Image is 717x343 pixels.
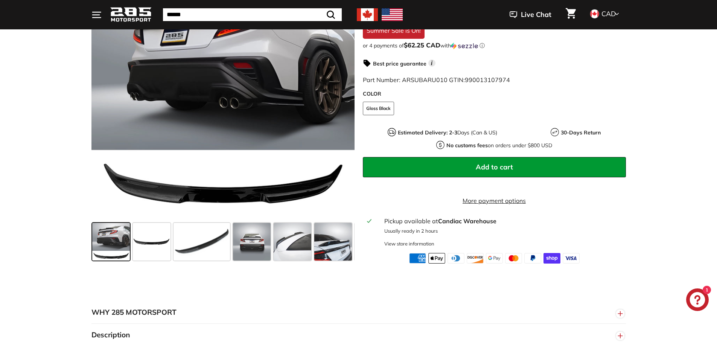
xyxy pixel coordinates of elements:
img: shopify_pay [543,253,560,264]
span: CAD [601,9,616,18]
input: Search [163,8,342,21]
img: master [505,253,522,264]
p: Usually ready in 2 hours [384,227,621,235]
a: Cart [561,2,580,27]
span: Live Chat [521,10,551,20]
strong: Estimated Delivery: 2-3 [398,129,457,136]
div: Pickup available at [384,216,621,226]
strong: 30-Days Return [561,129,601,136]
span: Part Number: ARSUBARU010 GTIN: [363,76,510,84]
div: or 4 payments of with [363,42,626,49]
img: diners_club [448,253,464,264]
p: on orders under $800 USD [446,142,552,149]
strong: Best price guarantee [373,60,426,67]
button: Live Chat [500,5,561,24]
img: Sezzle [451,43,478,49]
label: COLOR [363,90,626,98]
img: Logo_285_Motorsport_areodynamics_components [110,6,152,24]
span: Add to cart [476,163,513,171]
strong: Candiac Warehouse [438,217,496,225]
p: Days (Can & US) [398,129,497,137]
img: apple_pay [428,253,445,264]
a: More payment options [363,196,626,205]
img: visa [563,253,580,264]
div: Summer Sale is On! [363,22,425,39]
div: View store information [384,240,434,247]
button: WHY 285 MOTORSPORT [91,301,626,324]
img: american_express [409,253,426,264]
span: i [428,59,435,67]
img: google_pay [486,253,503,264]
span: $62.25 CAD [404,41,440,49]
span: 990013107974 [465,76,510,84]
div: or 4 payments of$62.25 CADwithSezzle Click to learn more about Sezzle [363,42,626,49]
strong: No customs fees [446,142,488,149]
img: discover [467,253,484,264]
button: Add to cart [363,157,626,177]
inbox-online-store-chat: Shopify online store chat [684,288,711,313]
img: paypal [524,253,541,264]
